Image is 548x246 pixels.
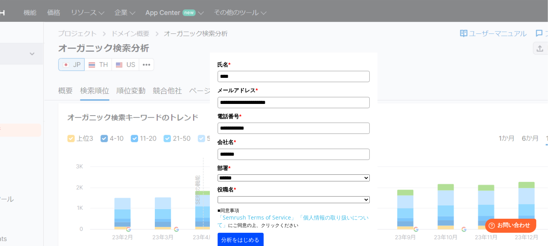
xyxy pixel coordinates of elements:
[218,214,297,221] a: 「Semrush Terms of Service」
[218,86,370,95] label: メールアドレス
[218,214,369,228] a: 「個人情報の取り扱いについて」
[218,112,370,121] label: 電話番号
[218,164,370,172] label: 部署
[218,185,370,194] label: 役職名
[479,216,539,237] iframe: Help widget launcher
[218,60,370,69] label: 氏名
[218,207,370,229] p: ■同意事項 にご同意の上、クリックください
[218,138,370,146] label: 会社名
